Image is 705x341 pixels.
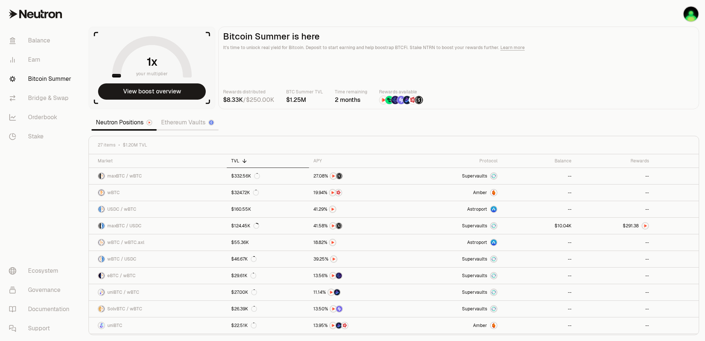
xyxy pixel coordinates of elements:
[227,251,309,267] a: $46.67K
[462,223,487,229] span: Supervaults
[107,289,139,295] span: uniBTC / wBTC
[231,206,251,212] div: $160.55K
[328,289,334,295] img: NTRN
[331,256,337,262] img: NTRN
[405,168,502,184] a: SupervaultsSupervaults
[3,319,80,338] a: Support
[502,185,576,201] a: --
[309,185,405,201] a: NTRNMars Fragments
[231,306,257,312] div: $26.39K
[102,273,104,279] img: wBTC Logo
[89,168,227,184] a: maxBTC LogowBTC LogomaxBTC / wBTC
[415,96,423,104] img: Structured Points
[580,158,649,164] div: Rewards
[107,256,136,262] span: wBTC / USDC
[223,88,274,96] p: Rewards distributed
[89,301,227,317] a: SolvBTC LogowBTC LogoSolvBTC / wBTC
[330,223,336,229] img: NTRN
[491,273,497,279] img: Supervaults
[502,168,576,184] a: --
[405,268,502,284] a: SupervaultsSupervaults
[136,70,168,77] span: your multiplier
[405,218,502,234] a: SupervaultsSupervaults
[98,273,101,279] img: eBTC Logo
[89,251,227,267] a: wBTC LogoUSDC LogowBTC / USDC
[405,284,502,300] a: SupervaultsSupervaults
[576,201,653,217] a: --
[107,190,120,196] span: wBTC
[102,173,104,179] img: wBTC Logo
[231,173,260,179] div: $332.56K
[89,234,227,251] a: wBTC LogowBTC.axl LogowBTC / wBTC.axl
[462,306,487,312] span: Supervaults
[98,306,101,312] img: SolvBTC Logo
[123,142,147,148] span: $1.20M TVL
[313,289,400,296] button: NTRNBedrock Diamonds
[223,96,274,104] div: /
[336,223,342,229] img: Structured Points
[309,317,405,334] a: NTRNBedrock DiamondsMars Fragments
[576,218,653,234] a: NTRN Logo
[89,201,227,217] a: USDC LogowBTC LogoUSDC / wBTC
[227,218,309,234] a: $124.45K
[313,206,400,213] button: NTRN
[98,240,101,245] img: wBTC Logo
[335,96,367,104] div: 2 months
[576,301,653,317] a: --
[330,273,336,279] img: NTRN
[157,115,219,130] a: Ethereum Vaults
[313,255,400,263] button: NTRN
[227,317,309,334] a: $22.51K
[223,44,694,51] p: It's time to unlock real yield for Bitcoin. Deposit to start earning and help boostrap BTCFi. Sta...
[462,289,487,295] span: Supervaults
[379,88,423,96] p: Rewards available
[3,69,80,89] a: Bitcoin Summer
[102,206,104,212] img: wBTC Logo
[467,240,487,245] span: Astroport
[107,306,142,312] span: SolvBTC / wBTC
[491,223,497,229] img: Supervaults
[502,251,576,267] a: --
[336,173,342,179] img: Structured Points
[98,173,101,179] img: maxBTC Logo
[227,201,309,217] a: $160.55K
[98,206,101,212] img: USDC Logo
[309,168,405,184] a: NTRNStructured Points
[223,31,694,42] h2: Bitcoin Summer is here
[684,7,698,21] img: KO
[502,268,576,284] a: --
[3,280,80,300] a: Governance
[98,223,101,229] img: maxBTC Logo
[309,218,405,234] a: NTRNStructured Points
[313,222,400,230] button: NTRNStructured Points
[102,240,104,245] img: wBTC.axl Logo
[491,190,497,196] img: Amber
[227,268,309,284] a: $29.61K
[286,88,323,96] p: BTC Summer TVL
[313,189,400,196] button: NTRNMars Fragments
[107,223,142,229] span: maxBTC / USDC
[405,317,502,334] a: AmberAmber
[313,272,400,279] button: NTRNEtherFi Points
[98,289,101,295] img: uniBTC Logo
[231,273,256,279] div: $29.61K
[576,234,653,251] a: --
[502,317,576,334] a: --
[335,88,367,96] p: Time remaining
[98,256,101,262] img: wBTC Logo
[102,289,104,295] img: wBTC Logo
[231,223,259,229] div: $124.45K
[231,240,249,245] div: $55.36K
[462,273,487,279] span: Supervaults
[309,201,405,217] a: NTRN
[98,158,222,164] div: Market
[102,223,104,229] img: USDC Logo
[502,301,576,317] a: --
[3,261,80,280] a: Ecosystem
[405,201,502,217] a: Astroport
[313,158,400,164] div: APY
[410,158,498,164] div: Protocol
[309,234,405,251] a: NTRN
[491,306,497,312] img: Supervaults
[491,289,497,295] img: Supervaults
